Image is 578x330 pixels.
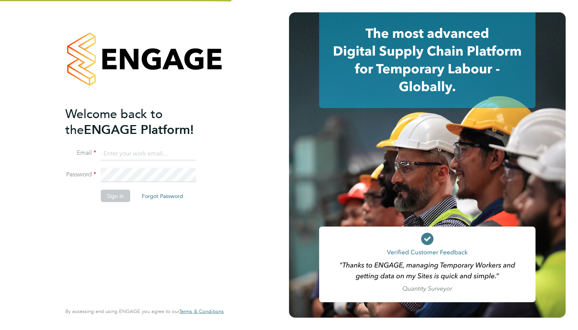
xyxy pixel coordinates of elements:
span: By accessing and using ENGAGE you agree to our [65,308,224,315]
button: Forgot Password [136,190,189,202]
span: Welcome back to the [65,106,163,137]
a: Terms & Conditions [179,308,224,315]
label: Email [65,149,96,157]
input: Enter your work email... [101,147,196,161]
button: Sign In [101,190,130,202]
label: Password [65,171,96,179]
span: Terms & Conditions [179,308,224,315]
h2: ENGAGE Platform! [65,106,216,137]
